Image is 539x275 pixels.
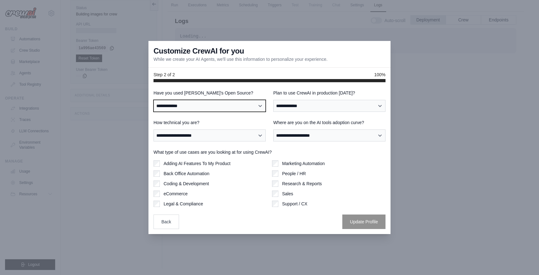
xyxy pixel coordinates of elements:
[164,191,188,197] label: eCommerce
[374,72,385,78] span: 100%
[154,215,179,229] button: Back
[282,201,307,207] label: Support / CX
[282,170,306,177] label: People / HR
[154,46,244,56] h3: Customize CrewAI for you
[154,119,266,126] label: How technical you are?
[282,180,322,187] label: Research & Reports
[154,90,266,96] label: Have you used [PERSON_NAME]'s Open Source?
[164,180,209,187] label: Coding & Development
[164,201,203,207] label: Legal & Compliance
[282,191,293,197] label: Sales
[273,119,385,126] label: Where are you on the AI tools adoption curve?
[164,160,230,167] label: Adding AI Features To My Product
[154,56,327,62] p: While we create your AI Agents, we'll use this information to personalize your experience.
[507,245,539,275] div: Widget de chat
[342,215,385,229] button: Update Profile
[154,149,385,155] label: What type of use cases are you looking at for using CrewAI?
[164,170,209,177] label: Back Office Automation
[282,160,325,167] label: Marketing Automation
[507,245,539,275] iframe: Chat Widget
[154,72,175,78] span: Step 2 of 2
[273,90,385,96] label: Plan to use CrewAI in production [DATE]?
